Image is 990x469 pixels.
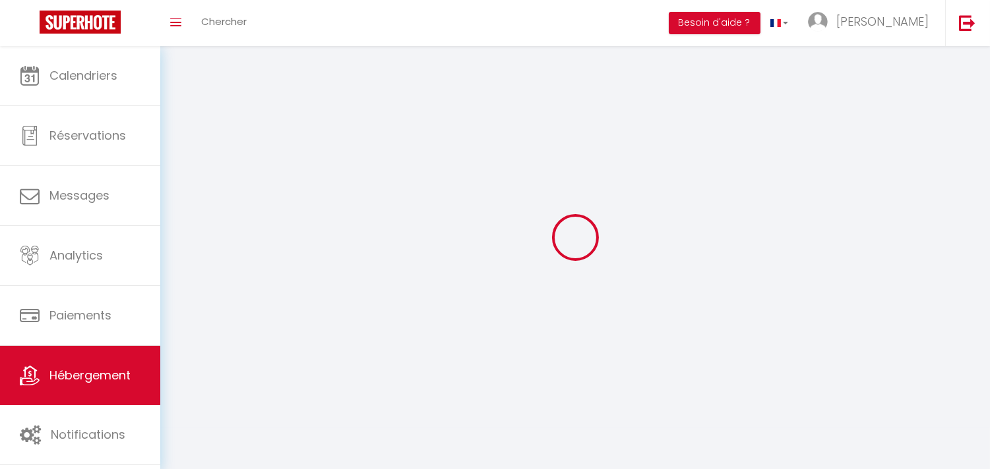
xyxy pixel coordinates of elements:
[959,14,975,31] img: logout
[49,367,131,383] span: Hébergement
[49,127,126,144] span: Réservations
[49,247,103,263] span: Analytics
[49,67,117,84] span: Calendriers
[201,14,247,28] span: Chercher
[808,12,828,32] img: ...
[49,187,109,204] span: Messages
[836,13,929,30] span: [PERSON_NAME]
[40,11,121,34] img: Super Booking
[669,12,760,34] button: Besoin d'aide ?
[49,307,111,323] span: Paiements
[51,426,125,443] span: Notifications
